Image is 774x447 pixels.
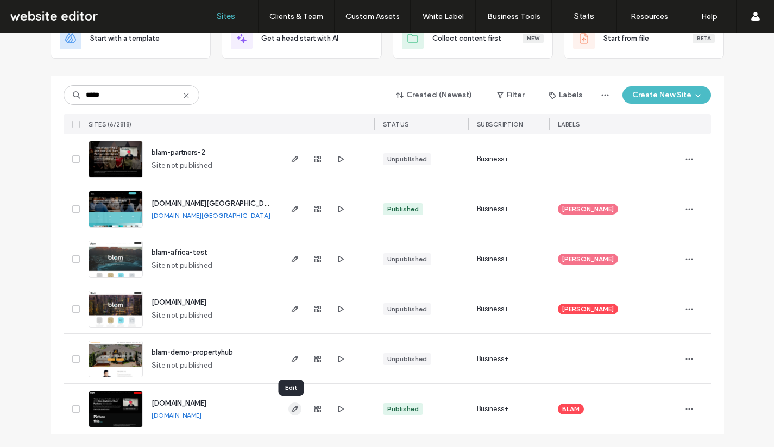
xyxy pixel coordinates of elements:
a: [DOMAIN_NAME] [152,411,202,419]
span: Business+ [477,404,509,414]
div: Get a head start with AI [222,18,382,59]
div: Start with a template [51,18,211,59]
label: Resources [631,12,668,21]
label: Clients & Team [269,12,323,21]
div: Unpublished [387,354,427,364]
button: Create New Site [622,86,711,104]
a: blam-africa-test [152,248,207,256]
span: Business+ [477,154,509,165]
span: Business+ [477,354,509,364]
a: [DOMAIN_NAME] [152,399,206,407]
span: BLAM [562,404,580,414]
div: New [523,34,544,43]
div: Edit [279,380,304,396]
div: Unpublished [387,154,427,164]
span: Start from file [603,33,649,44]
a: blam-demo-propertyhub [152,348,233,356]
label: White Label [423,12,464,21]
span: LABELS [558,121,580,128]
a: [DOMAIN_NAME] [152,298,206,306]
span: Site not published [152,360,213,371]
label: Business Tools [487,12,540,21]
span: [PERSON_NAME] [562,254,614,264]
label: Help [701,12,718,21]
label: Stats [574,11,594,21]
a: [DOMAIN_NAME][GEOGRAPHIC_DATA] [152,211,270,219]
span: SUBSCRIPTION [477,121,523,128]
span: Site not published [152,160,213,171]
span: Business+ [477,254,509,265]
div: Start from fileBeta [564,18,724,59]
label: Sites [217,11,235,21]
a: blam-partners-2 [152,148,205,156]
button: Created (Newest) [387,86,482,104]
span: SITES (6/2818) [89,121,132,128]
div: Published [387,204,419,214]
span: Site not published [152,260,213,271]
div: Beta [693,34,715,43]
div: Published [387,404,419,414]
button: Filter [486,86,535,104]
div: Unpublished [387,304,427,314]
span: [PERSON_NAME] [562,204,614,214]
div: Collect content firstNew [393,18,553,59]
span: Start with a template [90,33,160,44]
span: Business+ [477,204,509,215]
a: [DOMAIN_NAME][GEOGRAPHIC_DATA] [152,199,279,207]
span: STATUS [383,121,409,128]
label: Custom Assets [345,12,400,21]
span: Site not published [152,310,213,321]
span: Business+ [477,304,509,314]
span: Help [25,8,47,17]
span: Get a head start with AI [261,33,338,44]
span: Collect content first [432,33,501,44]
button: Labels [539,86,592,104]
div: Unpublished [387,254,427,264]
span: [PERSON_NAME] [562,304,614,314]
